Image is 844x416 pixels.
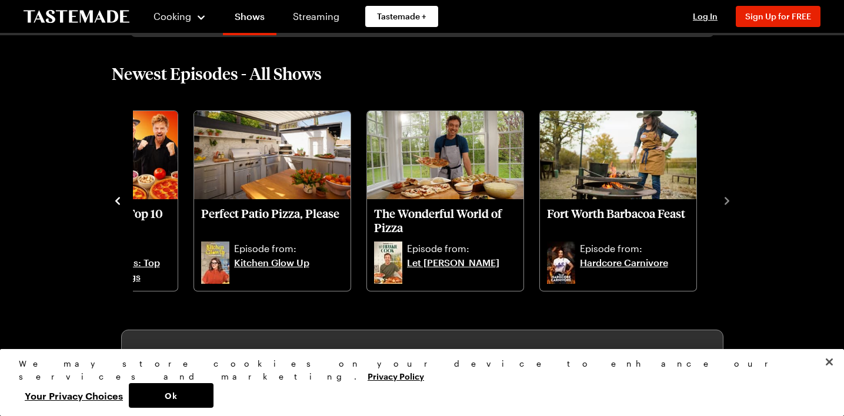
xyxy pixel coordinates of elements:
img: Fort Worth Barbacoa Feast [540,111,696,199]
div: We may store cookies on your device to enhance our services and marketing. [19,357,815,383]
button: Cooking [153,2,206,31]
a: Kitchen Glow Up [234,256,343,284]
button: Your Privacy Choices [19,383,129,408]
a: Let [PERSON_NAME] [407,256,516,284]
span: Sign Up for FREE [745,11,811,21]
div: 10 / 10 [539,108,712,292]
a: Shows [223,2,276,35]
img: The Wonderful World of Pizza [367,111,523,199]
p: Episode from: [580,241,689,256]
div: Perfect Patio Pizza, Please [194,111,351,291]
img: Perfect Patio Pizza, Please [194,111,351,199]
a: Tastemade + [365,6,438,27]
p: Episode from: [407,241,516,256]
a: The Wonderful World of Pizza [374,206,516,239]
button: Sign Up for FREE [736,6,820,27]
div: 9 / 10 [366,108,539,292]
h2: Newest Episodes - All Shows [112,63,322,84]
p: Fort Worth Barbacoa Feast [547,206,689,234]
a: Hardcore Carnivore [580,256,689,284]
a: Fort Worth Barbacoa Feast [547,206,689,239]
span: Cooking [154,11,191,22]
button: navigate to previous item [112,193,124,207]
div: 8 / 10 [193,108,366,292]
button: Close [816,349,842,375]
p: The Wonderful World of Pizza [374,206,516,234]
a: More information about your privacy, opens in a new tab [368,370,424,381]
button: navigate to next item [721,193,733,207]
button: Log In [682,11,729,22]
p: Episode from: [234,241,343,256]
p: Perfect Patio Pizza, Please [201,206,343,234]
a: To Tastemade Home Page [24,10,129,24]
div: Fort Worth Barbacoa Feast [540,111,696,291]
a: Perfect Patio Pizza, Please [201,206,343,239]
span: Log In [693,11,718,21]
div: The Wonderful World of Pizza [367,111,523,291]
div: Privacy [19,357,815,408]
span: Tastemade + [377,11,426,22]
button: Ok [129,383,213,408]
